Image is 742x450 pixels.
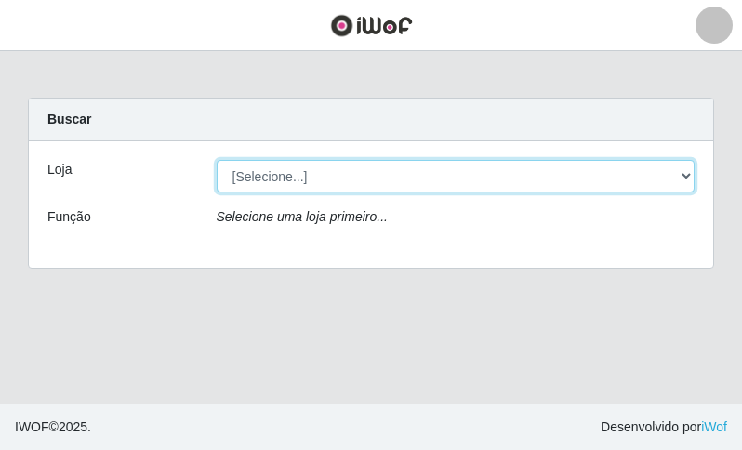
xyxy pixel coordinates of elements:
span: © 2025 . [15,417,91,437]
span: IWOF [15,419,49,434]
i: Selecione uma loja primeiro... [217,209,388,224]
span: Desenvolvido por [601,417,727,437]
label: Função [47,207,91,227]
strong: Buscar [47,112,91,126]
a: iWof [701,419,727,434]
label: Loja [47,160,72,179]
img: CoreUI Logo [330,14,413,37]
